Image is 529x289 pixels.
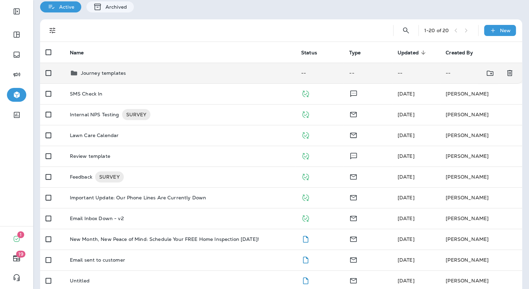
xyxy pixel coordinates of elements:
[16,251,26,258] span: 19
[440,83,522,104] td: [PERSON_NAME]
[301,235,310,242] span: Draft
[399,24,413,37] button: Search Templates
[440,146,522,166] td: [PERSON_NAME]
[500,28,511,33] p: New
[398,215,415,222] span: Ethan Lagahid
[398,91,415,97] span: Ethan Lagahid
[301,215,310,221] span: Published
[440,166,522,187] td: [PERSON_NAME]
[301,90,310,96] span: Published
[392,63,440,83] td: --
[301,132,310,138] span: Published
[70,153,110,159] p: Review template
[95,171,124,182] div: SURVEY
[46,24,59,37] button: Filters
[398,236,415,242] span: Frank Carreno
[440,229,522,250] td: [PERSON_NAME]
[301,50,317,56] span: Status
[349,152,358,159] span: Text
[70,257,125,263] p: Email sent to customer
[483,66,497,80] button: Move to folder
[344,63,392,83] td: --
[7,232,26,246] button: 1
[70,195,206,200] p: Important Update: Our Phone Lines Are Currently Down
[301,111,310,117] span: Published
[301,194,310,200] span: Published
[70,109,119,120] p: Internal NPS Testing
[301,152,310,159] span: Published
[70,49,93,56] span: Name
[349,49,370,56] span: Type
[56,4,74,10] p: Active
[398,111,415,118] span: Jason Munk
[349,132,358,138] span: Email
[70,50,84,56] span: Name
[440,208,522,229] td: [PERSON_NAME]
[70,278,90,283] p: Untitled
[70,133,119,138] p: Lawn Care Calendar
[70,91,103,97] p: SMS Check In
[349,235,358,242] span: Email
[95,173,124,180] span: SURVEY
[301,49,326,56] span: Status
[7,4,26,18] button: Expand Sidebar
[503,66,517,80] button: Delete
[81,70,126,76] p: Journey templates
[349,256,358,262] span: Email
[398,132,415,138] span: Ethan Lagahid
[17,231,24,238] span: 1
[398,153,415,159] span: Ethan Lagahid
[301,277,310,283] span: Draft
[440,187,522,208] td: [PERSON_NAME]
[70,236,259,242] p: New Month, New Peace of Mind: Schedule Your FREE Home Inspection [DATE]!
[398,49,428,56] span: Updated
[349,215,358,221] span: Email
[70,171,92,182] p: Feedback
[122,111,151,118] span: SURVEY
[398,257,415,263] span: Frank Carreno
[440,125,522,146] td: [PERSON_NAME]
[440,63,498,83] td: --
[70,216,124,221] p: Email Inbox Down - v2
[301,256,310,262] span: Draft
[424,28,449,33] div: 1 - 20 of 20
[349,90,358,96] span: Text
[122,109,151,120] div: SURVEY
[398,278,415,284] span: Cassidy Roberson
[398,50,419,56] span: Updated
[446,49,482,56] span: Created By
[102,4,127,10] p: Archived
[446,50,473,56] span: Created By
[398,195,415,201] span: Ethan Lagahid
[440,250,522,270] td: [PERSON_NAME]
[7,251,26,265] button: 19
[301,173,310,179] span: Published
[349,277,358,283] span: Email
[349,111,358,117] span: Email
[349,173,358,179] span: Email
[349,194,358,200] span: Email
[296,63,344,83] td: --
[398,174,415,180] span: Frank Carreno
[440,104,522,125] td: [PERSON_NAME]
[349,50,361,56] span: Type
